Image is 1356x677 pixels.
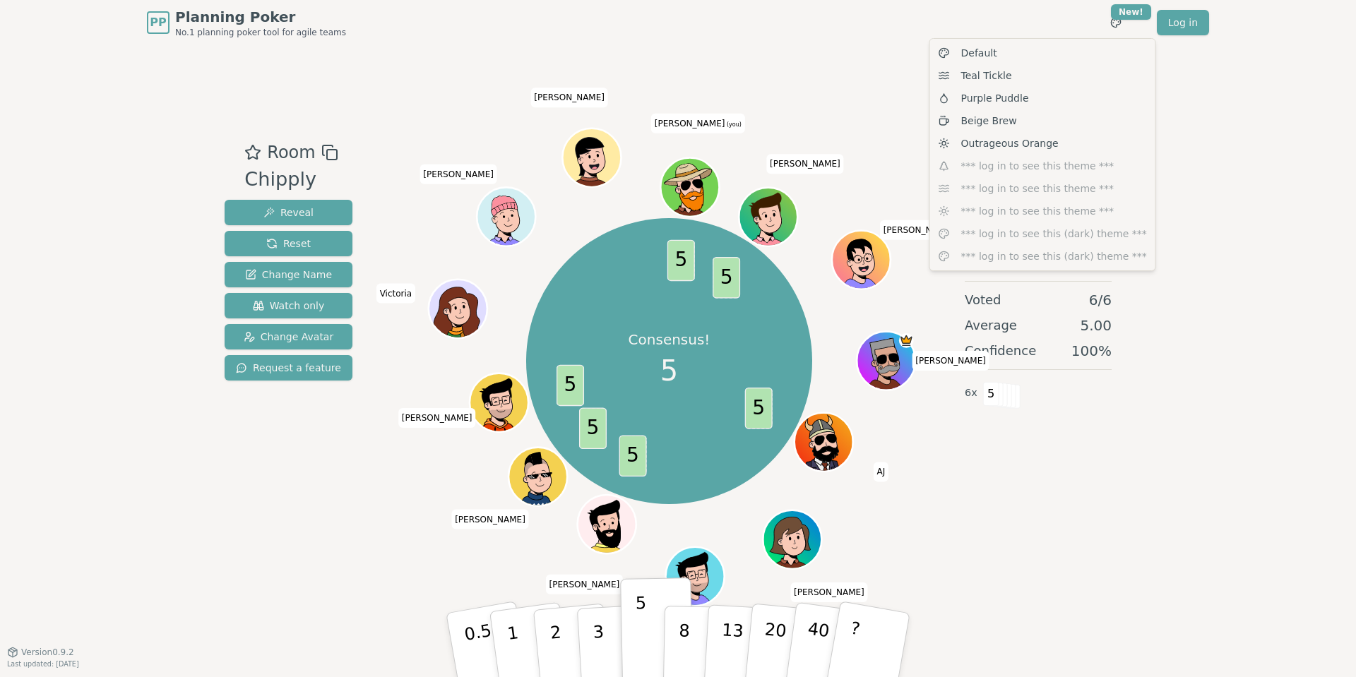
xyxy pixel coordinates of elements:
[636,593,648,669] p: 5
[961,91,1029,105] span: Purple Puddle
[961,114,1017,128] span: Beige Brew
[961,46,997,60] span: Default
[961,136,1059,150] span: Outrageous Orange
[961,68,1012,83] span: Teal Tickle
